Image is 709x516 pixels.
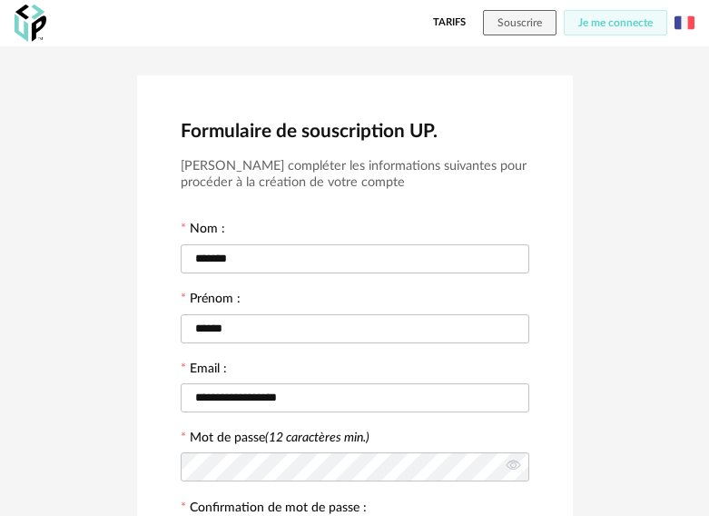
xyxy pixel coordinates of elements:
button: Je me connecte [564,10,667,35]
label: Email : [181,362,227,379]
label: Nom : [181,223,225,239]
img: OXP [15,5,46,42]
img: fr [675,13,694,33]
span: Je me connecte [578,17,653,28]
h2: Formulaire de souscription UP. [181,119,529,144]
h3: [PERSON_NAME] compléter les informations suivantes pour procéder à la création de votre compte [181,158,529,192]
label: Mot de passe [190,432,369,444]
i: (12 caractères min.) [265,432,369,444]
label: Prénom : [181,293,241,309]
button: Souscrire [483,10,556,35]
span: Souscrire [497,17,542,28]
a: Tarifs [433,10,466,35]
